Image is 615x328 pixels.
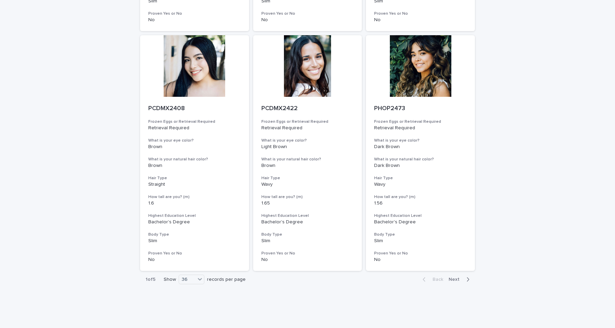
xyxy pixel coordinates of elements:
a: PCDMX2422Frozen Eggs or Retrieval RequiredRetrieval RequiredWhat is your eye color?Light BrownWha... [253,35,362,271]
p: 1.65 [261,200,354,206]
h3: What is your natural hair color? [148,157,241,162]
span: Next [449,277,464,282]
a: PHOP2473Frozen Eggs or Retrieval RequiredRetrieval RequiredWhat is your eye color?Dark BrownWhat ... [366,35,475,271]
h3: How tall are you? (m) [148,194,241,200]
button: Next [446,276,475,283]
p: No [374,17,467,23]
button: Back [417,276,446,283]
h3: Proven Yes or No [374,11,467,16]
span: Back [428,277,443,282]
p: No [374,257,467,263]
p: Light Brown [261,144,354,150]
h3: What is your eye color? [261,138,354,143]
p: 1 of 5 [140,271,161,288]
h3: Body Type [261,232,354,237]
p: Slim [261,238,354,244]
p: Retrieval Required [261,125,354,131]
h3: Proven Yes or No [261,11,354,16]
p: No [148,17,241,23]
h3: What is your eye color? [148,138,241,143]
div: 36 [179,276,195,283]
h3: Proven Yes or No [374,251,467,256]
p: No [261,17,354,23]
h3: Body Type [148,232,241,237]
p: Brown [148,144,241,150]
p: Show [164,277,176,283]
h3: How tall are you? (m) [374,194,467,200]
p: Retrieval Required [374,125,467,131]
p: PHOP2473 [374,105,467,113]
h3: Highest Education Level [148,213,241,219]
p: No [261,257,354,263]
h3: Proven Yes or No [261,251,354,256]
p: Slim [374,238,467,244]
p: records per page [207,277,246,283]
h3: Frozen Eggs or Retrieval Required [148,119,241,124]
p: PCDMX2422 [261,105,354,113]
h3: What is your natural hair color? [261,157,354,162]
p: Slim [148,238,241,244]
h3: Highest Education Level [374,213,467,219]
p: 1.56 [374,200,467,206]
p: Dark Brown [374,163,467,169]
p: Retrieval Required [148,125,241,131]
p: PCDMX2408 [148,105,241,113]
p: 1.6 [148,200,241,206]
h3: What is your eye color? [374,138,467,143]
p: Wavy [261,182,354,187]
h3: Frozen Eggs or Retrieval Required [374,119,467,124]
p: Dark Brown [374,144,467,150]
h3: Hair Type [261,175,354,181]
h3: How tall are you? (m) [261,194,354,200]
p: Bachelor's Degree [374,219,467,225]
h3: Highest Education Level [261,213,354,219]
h3: Proven Yes or No [148,11,241,16]
a: PCDMX2408Frozen Eggs or Retrieval RequiredRetrieval RequiredWhat is your eye color?BrownWhat is y... [140,35,249,271]
h3: Body Type [374,232,467,237]
p: Brown [148,163,241,169]
p: Bachelor's Degree [261,219,354,225]
p: Brown [261,163,354,169]
p: Straight [148,182,241,187]
h3: Hair Type [374,175,467,181]
p: Wavy [374,182,467,187]
p: Bachelor's Degree [148,219,241,225]
h3: Proven Yes or No [148,251,241,256]
h3: Hair Type [148,175,241,181]
h3: What is your natural hair color? [374,157,467,162]
p: No [148,257,241,263]
h3: Frozen Eggs or Retrieval Required [261,119,354,124]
